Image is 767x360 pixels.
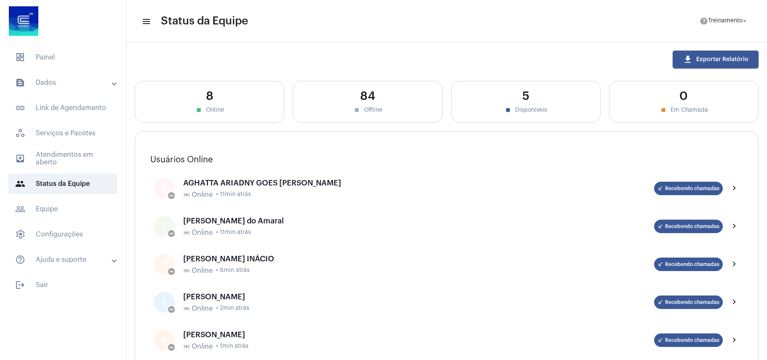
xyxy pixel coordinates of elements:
[15,255,112,265] mat-panel-title: Ajuda e suporte
[302,90,433,103] div: 84
[192,343,213,350] span: Online
[144,90,275,103] div: 8
[8,123,118,143] span: Serviços e Pacotes
[169,345,174,349] mat-icon: online_prediction
[708,18,743,24] span: Treinamento
[154,216,175,237] div: J
[700,17,708,25] mat-icon: help
[7,4,40,38] img: d4669ae0-8c07-2337-4f67-34b0df7f5ae4.jpeg
[183,343,190,350] mat-icon: online_prediction
[183,229,190,236] mat-icon: online_prediction
[8,148,118,169] span: Atendimentos em aberto
[504,106,512,114] mat-icon: stop
[730,259,740,269] mat-icon: chevron_right
[183,267,190,274] mat-icon: online_prediction
[657,299,663,305] mat-icon: call_received
[183,293,654,301] div: [PERSON_NAME]
[5,250,126,270] mat-expansion-panel-header: sidenav iconAjuda e suporte
[730,221,740,231] mat-icon: chevron_right
[161,14,248,28] span: Status da Equipe
[154,292,175,313] div: L
[15,229,25,239] span: sidenav icon
[15,255,25,265] mat-icon: sidenav icon
[154,254,175,275] div: J
[15,78,25,88] mat-icon: sidenav icon
[660,106,667,114] mat-icon: stop
[8,47,118,67] span: Painel
[460,90,592,103] div: 5
[15,128,25,138] span: sidenav icon
[183,255,654,263] div: [PERSON_NAME] INÁCIO
[15,179,25,189] mat-icon: sidenav icon
[657,185,663,191] mat-icon: call_received
[15,153,25,164] mat-icon: sidenav icon
[657,261,663,267] mat-icon: call_received
[142,16,150,27] mat-icon: sidenav icon
[154,178,175,199] div: A
[183,179,654,187] div: AGHATTA ARIADNY GOES [PERSON_NAME]
[192,305,213,312] span: Online
[5,73,126,93] mat-expansion-panel-header: sidenav iconDados
[654,333,723,347] mat-chip: Recebendo chamadas
[8,275,118,295] span: Sair
[657,337,663,343] mat-icon: call_received
[169,231,174,236] mat-icon: online_prediction
[654,220,723,233] mat-chip: Recebendo chamadas
[618,106,750,114] div: Em Chamada
[15,52,25,62] span: sidenav icon
[169,307,174,312] mat-icon: online_prediction
[216,267,250,274] span: • 6min atrás
[654,258,723,271] mat-chip: Recebendo chamadas
[683,54,693,64] mat-icon: download
[460,106,592,114] div: Disponíveis
[8,199,118,219] span: Equipe
[183,305,190,312] mat-icon: online_prediction
[730,183,740,193] mat-icon: chevron_right
[183,217,654,225] div: [PERSON_NAME] do Amaral
[8,98,118,118] span: Link de Agendamento
[169,193,174,198] mat-icon: online_prediction
[654,296,723,309] mat-chip: Recebendo chamadas
[192,229,213,236] span: Online
[15,103,25,113] mat-icon: sidenav icon
[353,106,361,114] mat-icon: stop
[741,17,748,25] mat-icon: arrow_drop_down
[150,155,743,164] h3: Usuários Online
[216,191,251,198] span: • 11min atrás
[15,204,25,214] mat-icon: sidenav icon
[8,174,118,194] span: Status da Equipe
[618,90,750,103] div: 0
[673,51,759,68] button: Exportar Relatório
[192,267,213,274] span: Online
[15,280,25,290] mat-icon: sidenav icon
[216,343,249,349] span: • 1min atrás
[683,56,748,62] span: Exportar Relatório
[154,330,175,351] div: V
[15,78,112,88] mat-panel-title: Dados
[657,223,663,229] mat-icon: call_received
[144,106,275,114] div: Online
[8,224,118,244] span: Configurações
[302,106,433,114] div: Offline
[183,191,190,198] mat-icon: online_prediction
[216,229,251,236] span: • 11min atrás
[654,182,723,195] mat-chip: Recebendo chamadas
[730,297,740,307] mat-icon: chevron_right
[169,269,174,274] mat-icon: online_prediction
[695,13,754,30] button: Treinamento
[730,335,740,345] mat-icon: chevron_right
[192,191,213,199] span: Online
[195,106,203,114] mat-icon: stop
[183,330,654,339] div: [PERSON_NAME]
[216,305,249,312] span: • 2min atrás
